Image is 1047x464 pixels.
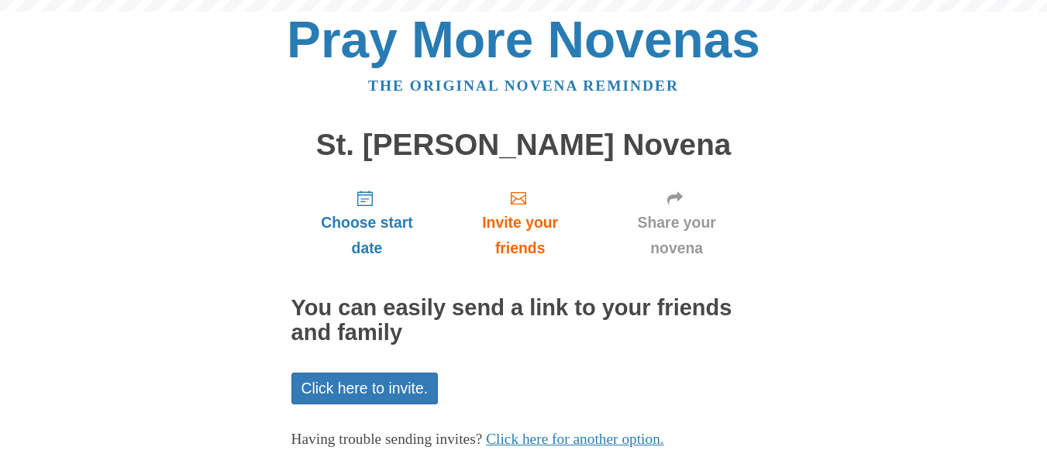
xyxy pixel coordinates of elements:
[291,373,439,404] a: Click here to invite.
[486,431,664,447] a: Click here for another option.
[291,296,756,345] h2: You can easily send a link to your friends and family
[291,129,756,162] h1: St. [PERSON_NAME] Novena
[458,210,581,261] span: Invite your friends
[287,11,760,68] a: Pray More Novenas
[307,210,428,261] span: Choose start date
[291,431,483,447] span: Having trouble sending invites?
[443,177,597,269] a: Invite your friends
[291,177,443,269] a: Choose start date
[368,77,679,94] a: The original novena reminder
[613,210,741,261] span: Share your novena
[598,177,756,269] a: Share your novena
